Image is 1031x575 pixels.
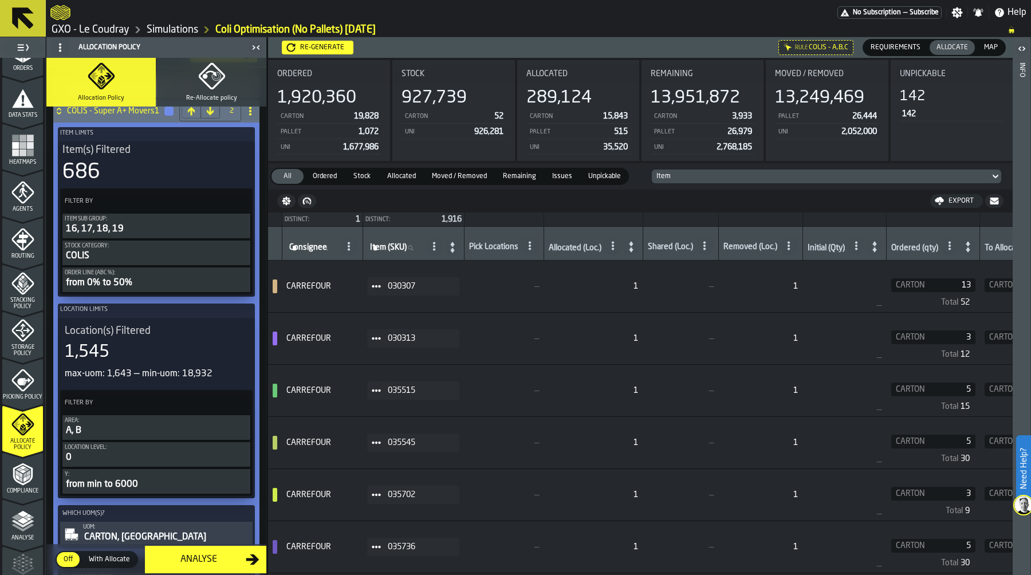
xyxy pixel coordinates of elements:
[282,212,363,226] div: StatList-item-Distinct:
[651,88,740,108] div: 13,951,872
[651,69,754,78] div: Title
[65,249,248,263] div: COLIS
[227,107,236,115] span: 2
[164,107,174,116] button: button-
[989,6,1031,19] label: button-toggle-Help
[517,65,639,83] div: Title
[306,169,344,184] div: thumb
[65,325,248,337] div: Title
[62,241,250,265] div: PolicyFilterItem-Stock Category
[65,276,248,290] div: from 0% to 50%
[425,169,494,184] div: thumb
[976,39,1006,56] label: button-switch-multi-Map
[62,415,250,440] button: Area:A, B
[280,128,354,136] div: PALLET
[766,65,888,83] div: Title
[723,282,798,291] span: RAW: 1
[365,216,437,223] div: Distinct:
[56,551,81,568] label: button-switch-multi-Off
[287,241,337,255] input: label
[58,141,255,186] div: stat-Item(s) Filtered
[145,546,266,573] button: button-Analyse
[2,405,43,451] li: menu Allocate Policy
[62,144,250,156] div: Title
[359,128,379,136] span: 1,072
[368,241,423,255] input: label
[469,542,539,552] span: —
[65,243,248,249] div: Stock Category:
[186,94,237,102] span: Re-Allocate policy
[935,385,971,394] span: 5
[388,438,450,447] span: 035545
[286,386,358,395] span: CARREFOUR
[83,530,250,544] div: CARTON, [GEOGRAPHIC_DATA]
[280,144,339,151] div: UNI
[388,282,450,291] span: 030307
[896,541,932,550] span: CARTON
[469,282,539,291] span: —
[62,267,250,292] button: Order Line (ABC %):from 0% to 50%
[548,386,638,395] span: RAW: 1
[647,334,714,343] span: —
[723,386,798,395] span: RAW: 1
[280,113,349,120] div: CARTON
[544,168,580,185] label: button-switch-multi-Issues
[62,267,250,292] div: PolicyFilterItem-Order Line (ABC %)
[494,112,503,120] span: 52
[548,438,638,447] span: RAW: 1
[277,88,356,108] div: 1,920,360
[548,490,638,499] span: RAW: 1
[944,197,978,205] div: Export
[62,469,250,494] div: PolicyFilterItem-Y
[900,106,1004,121] div: StatList-item-
[2,359,43,404] li: menu Picking Policy
[941,454,958,463] span: Total
[58,304,255,316] label: Location Limits
[651,108,754,124] div: StatList-item-CARTON
[732,112,752,120] span: 3,933
[941,350,958,359] span: Total
[65,342,109,363] div: 1,545
[727,128,752,136] span: 26,979
[548,282,638,291] span: RAW: 1
[935,489,971,498] span: 3
[896,281,932,290] span: CARTON
[935,281,971,290] span: 13
[647,438,714,447] span: —
[968,7,989,18] label: button-toggle-Notifications
[647,170,1006,183] div: DropdownMenuValue-item
[545,169,579,184] div: thumb
[474,128,503,136] span: 926,281
[2,344,43,357] span: Storage Policy
[469,490,539,499] span: —
[935,333,971,342] span: 3
[648,242,693,254] div: Shared (Loc.)
[1014,40,1030,60] label: button-toggle-Open
[152,553,246,566] div: Analyse
[651,139,754,155] div: StatList-item-UNI
[286,542,358,552] span: CARREFOUR
[380,169,423,184] div: thumb
[52,23,129,36] a: link-to-/wh/i/efd9e906-5eb9-41af-aac9-d3e075764b8d
[903,9,907,17] span: —
[775,124,879,139] div: StatList-item-UNI
[864,40,927,55] div: thumb
[717,143,752,151] span: 2,768,185
[775,69,844,78] span: Moved / Removed
[526,108,630,124] div: StatList-item-CARTON
[795,45,808,51] div: Rule
[651,124,754,139] div: StatList-item-PALLET
[2,65,43,72] span: Orders
[891,243,938,255] div: Ordered (qty)
[404,113,489,120] div: CARTON
[935,437,971,446] span: 5
[62,469,250,494] button: Y:from min to 6000
[442,215,462,223] span: 1,916
[282,41,353,54] button: button-Re-generate
[2,452,43,498] li: menu Compliance
[469,386,539,395] span: —
[379,168,424,185] label: button-switch-multi-Allocated
[270,168,305,185] label: button-switch-multi-All
[345,168,379,185] label: button-switch-multi-Stock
